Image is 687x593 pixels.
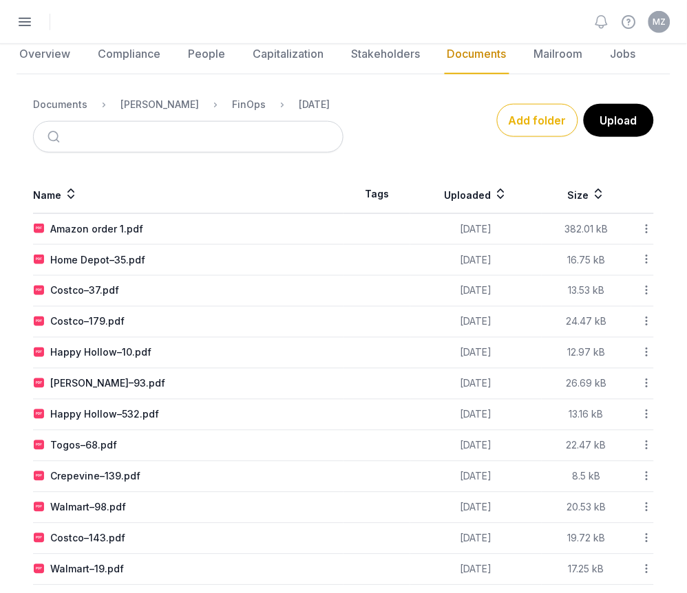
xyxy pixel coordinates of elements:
img: pdf.svg [34,440,45,451]
span: [DATE] [460,532,492,544]
img: pdf.svg [34,409,45,420]
td: 8.5 kB [542,462,631,493]
td: 26.69 kB [542,369,631,400]
div: [PERSON_NAME]–93.pdf [50,377,165,391]
td: 12.97 kB [542,338,631,369]
button: Upload [584,104,654,137]
iframe: Chat Widget [618,527,687,593]
a: People [185,34,228,74]
th: Size [542,175,631,214]
img: pdf.svg [34,224,45,235]
span: [DATE] [460,471,492,482]
a: Jobs [608,34,639,74]
div: Costco–179.pdf [50,315,125,329]
div: Amazon order 1.pdf [50,222,143,236]
img: pdf.svg [34,347,45,358]
span: [DATE] [460,563,492,575]
div: [DATE] [299,98,330,111]
td: 13.16 kB [542,400,631,431]
img: pdf.svg [34,502,45,513]
img: pdf.svg [34,255,45,266]
div: Costco–37.pdf [50,284,119,298]
span: [DATE] [460,316,492,327]
td: 13.53 kB [542,276,631,307]
td: 16.75 kB [542,245,631,276]
td: 20.53 kB [542,493,631,524]
img: pdf.svg [34,285,45,296]
a: Documents [445,34,509,74]
th: Name [33,175,343,214]
img: pdf.svg [34,533,45,544]
a: Capitalization [250,34,326,74]
div: Happy Hollow–532.pdf [50,408,159,422]
td: 19.72 kB [542,524,631,554]
th: Tags [343,175,410,214]
a: Stakeholders [348,34,423,74]
span: [DATE] [460,440,492,451]
img: pdf.svg [34,564,45,575]
td: 17.25 kB [542,554,631,585]
span: [DATE] [460,223,492,235]
td: 22.47 kB [542,431,631,462]
div: [PERSON_NAME] [120,98,199,111]
div: Walmart–19.pdf [50,563,124,576]
div: FinOps [232,98,266,111]
nav: Breadcrumb [33,88,343,121]
img: pdf.svg [34,471,45,482]
div: Walmart–98.pdf [50,501,126,515]
span: [DATE] [460,409,492,420]
div: Costco–143.pdf [50,532,125,546]
button: Submit [39,122,72,152]
img: pdf.svg [34,316,45,327]
td: 382.01 kB [542,214,631,245]
span: [DATE] [460,285,492,296]
span: [DATE] [460,378,492,389]
span: [DATE] [460,502,492,513]
nav: Tabs [17,34,670,74]
img: pdf.svg [34,378,45,389]
span: [DATE] [460,254,492,266]
div: Togos–68.pdf [50,439,117,453]
div: Documents [33,98,87,111]
button: MZ [648,11,670,33]
div: Happy Hollow–10.pdf [50,346,151,360]
span: MZ [653,18,666,26]
a: Mailroom [531,34,586,74]
a: Compliance [95,34,163,74]
a: Overview [17,34,73,74]
div: Crepevine–139.pdf [50,470,140,484]
td: 24.47 kB [542,307,631,338]
button: Add folder [497,104,578,137]
div: Home Depot–35.pdf [50,253,145,267]
th: Uploaded [410,175,542,214]
span: [DATE] [460,347,492,358]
